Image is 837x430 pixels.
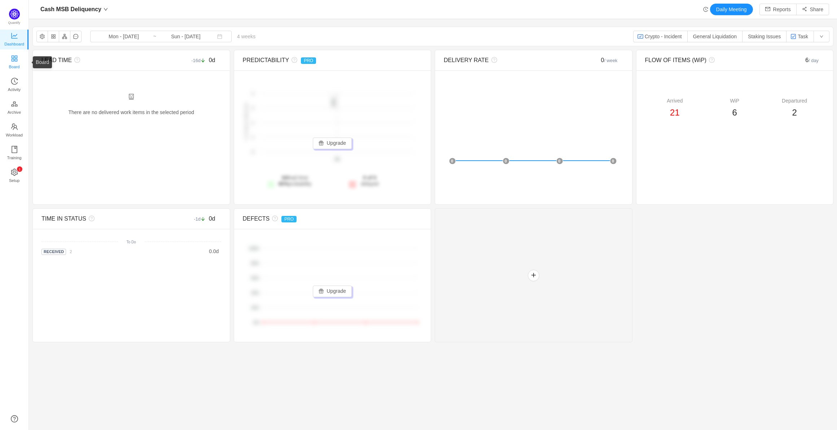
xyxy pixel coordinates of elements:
button: icon: giftUpgrade [313,286,352,297]
span: 2 [792,108,797,117]
small: -1d [194,216,209,222]
small: To Do [127,240,136,244]
strong: 0d [282,175,288,181]
i: icon: gold [11,100,18,108]
span: lead time [279,175,312,187]
span: PRO [281,216,297,222]
tspan: 40% [251,291,259,295]
span: Setup [9,173,19,188]
div: There are no delivered work items in the selected period [41,94,221,124]
img: viewavatar [790,34,796,39]
i: icon: down [104,7,108,12]
div: PREDICTABILITY [243,56,377,65]
span: PRO [301,57,316,64]
a: 2 [66,248,72,254]
tspan: 1 [252,135,254,140]
span: Cash MSB Deliquency [40,4,101,15]
strong: 0 of 0 [363,175,377,181]
a: Board [11,55,18,70]
i: icon: question-circle [489,57,497,63]
a: Archive [11,101,18,115]
p: 1 [18,166,20,172]
span: Training [7,151,21,165]
button: icon: apartment [59,31,70,42]
tspan: 0% [253,320,259,325]
tspan: 100% [249,246,259,251]
i: icon: calendar [217,34,222,39]
tspan: 2 [252,106,254,110]
i: icon: arrow-down [201,217,205,221]
button: icon: mailReports [759,4,797,15]
a: Dashboard [11,32,18,47]
i: icon: line-chart [11,32,18,39]
tspan: 0d [334,157,339,162]
tspan: 60% [251,276,259,280]
i: icon: question-circle [72,57,80,63]
span: Dashboard [4,37,24,51]
button: icon: message [70,31,82,42]
small: / week [604,58,618,63]
i: icon: history [11,78,18,85]
a: icon: question-circle [11,415,18,422]
div: FLOW OF ITEMS (WiP) [645,56,780,65]
div: DEFECTS [243,214,377,223]
sup: 1 [17,166,22,172]
span: Board [9,60,20,74]
tspan: 2 [252,91,254,96]
span: delayed [361,175,378,187]
div: TIME IN STATUS [41,214,176,223]
button: Crypto - Incident [633,31,688,42]
img: Quantify [9,9,20,19]
i: icon: question-circle [269,216,278,221]
div: DELIVERY RATE [444,56,578,65]
text: # of items delivered [244,103,248,140]
i: icon: question-circle [86,216,95,221]
span: Archive [8,105,21,120]
button: Daily Meeting [710,4,753,15]
tspan: 20% [251,305,259,310]
span: 0 [601,57,618,63]
button: icon: giftUpgrade [313,138,352,149]
button: General Liquidation [687,31,742,42]
button: Task [786,31,814,42]
span: 0d [209,216,215,222]
small: -16d [191,58,209,63]
span: 0d [209,57,215,63]
i: icon: team [11,123,18,130]
i: icon: book [11,146,18,153]
div: Arrived [645,97,705,105]
span: 6 [732,108,737,117]
i: icon: question-circle [289,57,297,63]
tspan: 1 [252,121,254,125]
div: Departured [764,97,824,105]
span: 21 [670,108,680,117]
small: 2 [70,249,72,254]
button: icon: plus [528,270,539,281]
i: icon: arrow-down [201,58,205,63]
tspan: 0 [252,150,254,154]
a: Activity [11,78,18,92]
span: Received [41,249,66,255]
i: icon: robot [128,94,134,100]
button: Staking Issues [742,31,786,42]
span: 4 weeks [232,34,261,39]
a: Training [11,146,18,161]
div: WiP [705,97,764,105]
small: / day [808,58,819,63]
i: icon: question-circle [706,57,715,63]
span: LEAD TIME [41,57,72,63]
span: d [209,248,219,254]
button: icon: share-altShare [796,4,829,15]
span: Workload [6,128,23,142]
tspan: 80% [251,261,259,265]
button: icon: appstore [48,31,59,42]
input: Start date [95,32,153,40]
strong: 80% [279,181,289,187]
span: Activity [8,82,21,97]
button: icon: setting [36,31,48,42]
div: 6 [780,56,824,65]
i: icon: setting [11,169,18,176]
button: icon: down [814,31,829,42]
span: Quantify [8,21,21,25]
i: icon: history [703,7,708,12]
